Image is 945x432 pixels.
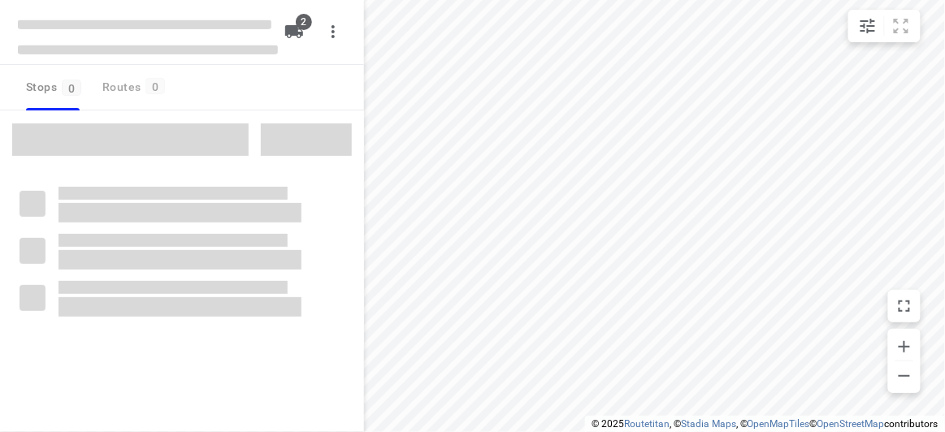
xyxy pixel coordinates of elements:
a: OpenStreetMap [817,418,885,430]
button: Map settings [852,10,884,42]
a: Routetitan [624,418,670,430]
a: OpenMapTiles [748,418,810,430]
li: © 2025 , © , © © contributors [592,418,938,430]
div: small contained button group [848,10,921,42]
a: Stadia Maps [681,418,736,430]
